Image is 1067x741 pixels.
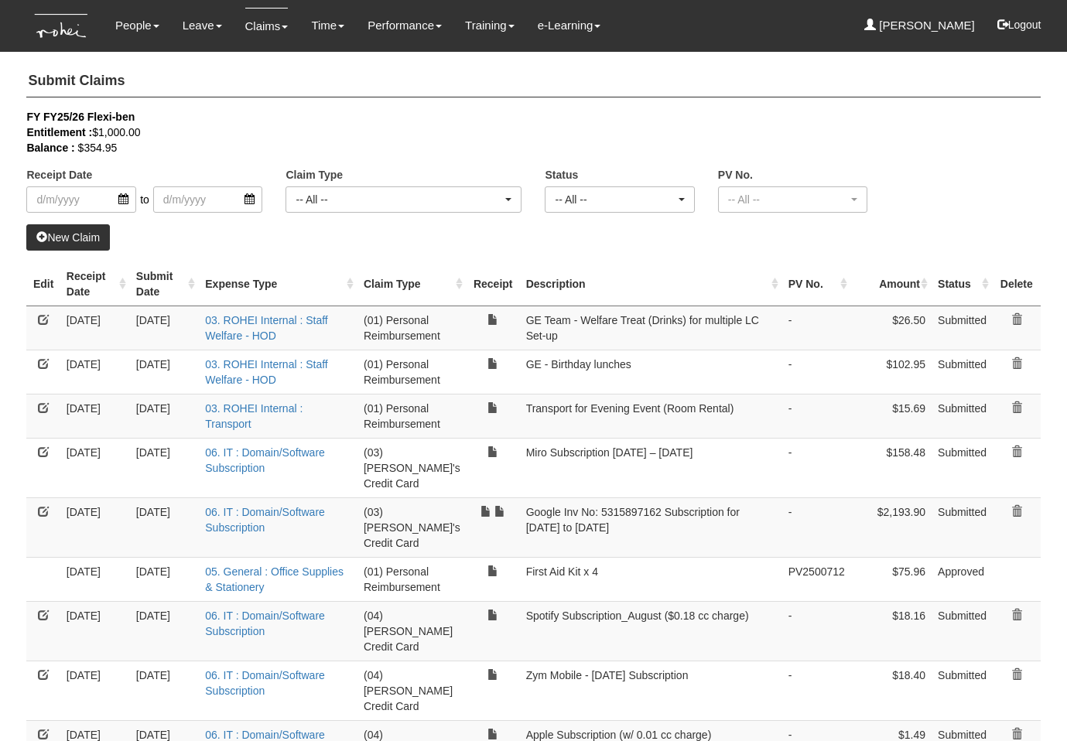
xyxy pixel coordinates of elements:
[311,8,344,43] a: Time
[520,350,782,394] td: GE - Birthday lunches
[782,661,851,720] td: -
[26,126,92,138] b: Entitlement :
[782,262,851,306] th: PV No. : activate to sort column ascending
[26,186,136,213] input: d/m/yyyy
[205,314,327,342] a: 03. ROHEI Internal : Staff Welfare - HOD
[60,350,130,394] td: [DATE]
[357,661,467,720] td: (04) [PERSON_NAME] Credit Card
[357,394,467,438] td: (01) Personal Reimbursement
[368,8,442,43] a: Performance
[205,565,344,593] a: 05. General : Office Supplies & Stationery
[932,497,993,557] td: Submitted
[286,186,522,213] button: -- All --
[520,394,782,438] td: Transport for Evening Event (Room Rental)
[555,192,675,207] div: -- All --
[851,557,932,601] td: $75.96
[26,111,135,123] b: FY FY25/26 Flexi-ben
[136,186,153,213] span: to
[851,262,932,306] th: Amount : activate to sort column ascending
[357,497,467,557] td: (03) [PERSON_NAME]'s Credit Card
[130,557,199,601] td: [DATE]
[26,142,74,154] b: Balance :
[60,661,130,720] td: [DATE]
[205,358,327,386] a: 03. ROHEI Internal : Staff Welfare - HOD
[545,186,694,213] button: -- All --
[987,6,1052,43] button: Logout
[130,661,199,720] td: [DATE]
[932,438,993,497] td: Submitted
[520,497,782,557] td: Google Inv No: 5315897162 Subscription for [DATE] to [DATE]
[467,262,520,306] th: Receipt
[932,394,993,438] td: Submitted
[993,262,1040,306] th: Delete
[357,262,467,306] th: Claim Type : activate to sort column ascending
[864,8,975,43] a: [PERSON_NAME]
[130,262,199,306] th: Submit Date : activate to sort column ascending
[465,8,515,43] a: Training
[60,394,130,438] td: [DATE]
[932,601,993,661] td: Submitted
[60,438,130,497] td: [DATE]
[296,192,502,207] div: -- All --
[782,601,851,661] td: -
[782,497,851,557] td: -
[851,438,932,497] td: $158.48
[520,661,782,720] td: Zym Mobile - [DATE] Subscription
[26,66,1040,97] h4: Submit Claims
[728,192,848,207] div: -- All --
[153,186,263,213] input: d/m/yyyy
[782,394,851,438] td: -
[520,306,782,350] td: GE Team - Welfare Treat (Drinks) for multiple LC Set-up
[26,262,60,306] th: Edit
[851,661,932,720] td: $18.40
[199,262,357,306] th: Expense Type : activate to sort column ascending
[357,601,467,661] td: (04) [PERSON_NAME] Credit Card
[782,350,851,394] td: -
[205,610,325,637] a: 06. IT : Domain/Software Subscription
[782,557,851,601] td: PV2500712
[286,167,343,183] label: Claim Type
[205,669,325,697] a: 06. IT : Domain/Software Subscription
[932,306,993,350] td: Submitted
[520,438,782,497] td: Miro Subscription [DATE] – [DATE]
[205,506,325,534] a: 06. IT : Domain/Software Subscription
[130,497,199,557] td: [DATE]
[932,661,993,720] td: Submitted
[932,262,993,306] th: Status : activate to sort column ascending
[782,438,851,497] td: -
[26,125,1017,140] div: $1,000.00
[357,438,467,497] td: (03) [PERSON_NAME]'s Credit Card
[851,497,932,557] td: $2,193.90
[245,8,289,44] a: Claims
[115,8,159,43] a: People
[205,402,303,430] a: 03. ROHEI Internal : Transport
[932,350,993,394] td: Submitted
[60,601,130,661] td: [DATE]
[60,497,130,557] td: [DATE]
[130,438,199,497] td: [DATE]
[932,557,993,601] td: Approved
[718,186,867,213] button: -- All --
[78,142,118,154] span: $354.95
[130,306,199,350] td: [DATE]
[520,557,782,601] td: First Aid Kit x 4
[538,8,601,43] a: e-Learning
[520,262,782,306] th: Description : activate to sort column ascending
[205,446,325,474] a: 06. IT : Domain/Software Subscription
[26,167,92,183] label: Receipt Date
[851,394,932,438] td: $15.69
[357,306,467,350] td: (01) Personal Reimbursement
[357,557,467,601] td: (01) Personal Reimbursement
[130,601,199,661] td: [DATE]
[851,306,932,350] td: $26.50
[520,601,782,661] td: Spotify Subscription_August ($0.18 cc charge)
[545,167,578,183] label: Status
[60,306,130,350] td: [DATE]
[26,224,110,251] a: New Claim
[782,306,851,350] td: -
[130,350,199,394] td: [DATE]
[851,350,932,394] td: $102.95
[60,262,130,306] th: Receipt Date : activate to sort column ascending
[357,350,467,394] td: (01) Personal Reimbursement
[718,167,753,183] label: PV No.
